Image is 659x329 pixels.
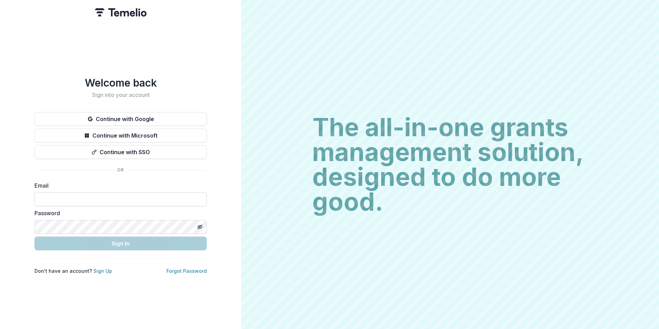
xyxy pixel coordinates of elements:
[34,112,207,126] button: Continue with Google
[34,92,207,98] h2: Sign into your account
[34,145,207,159] button: Continue with SSO
[34,237,207,250] button: Sign In
[34,181,203,190] label: Email
[93,268,112,274] a: Sign Up
[194,221,205,232] button: Toggle password visibility
[34,129,207,142] button: Continue with Microsoft
[166,268,207,274] a: Forgot Password
[95,8,146,17] img: Temelio
[34,267,112,275] p: Don't have an account?
[34,77,207,89] h1: Welcome back
[34,209,203,217] label: Password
